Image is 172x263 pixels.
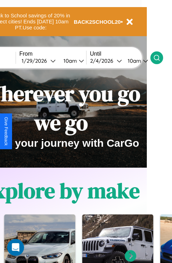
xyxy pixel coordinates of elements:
button: 10am [58,57,86,65]
label: From [20,51,86,57]
button: 1/29/2026 [20,57,58,65]
div: 10am [124,57,143,64]
div: Give Feedback [4,117,9,146]
iframe: Intercom live chat [7,239,24,256]
button: 10am [122,57,150,65]
div: 10am [60,57,79,64]
b: BACK2SCHOOL20 [74,19,121,25]
div: 1 / 29 / 2026 [22,57,50,64]
div: 2 / 4 / 2026 [90,57,117,64]
label: Until [90,51,150,57]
